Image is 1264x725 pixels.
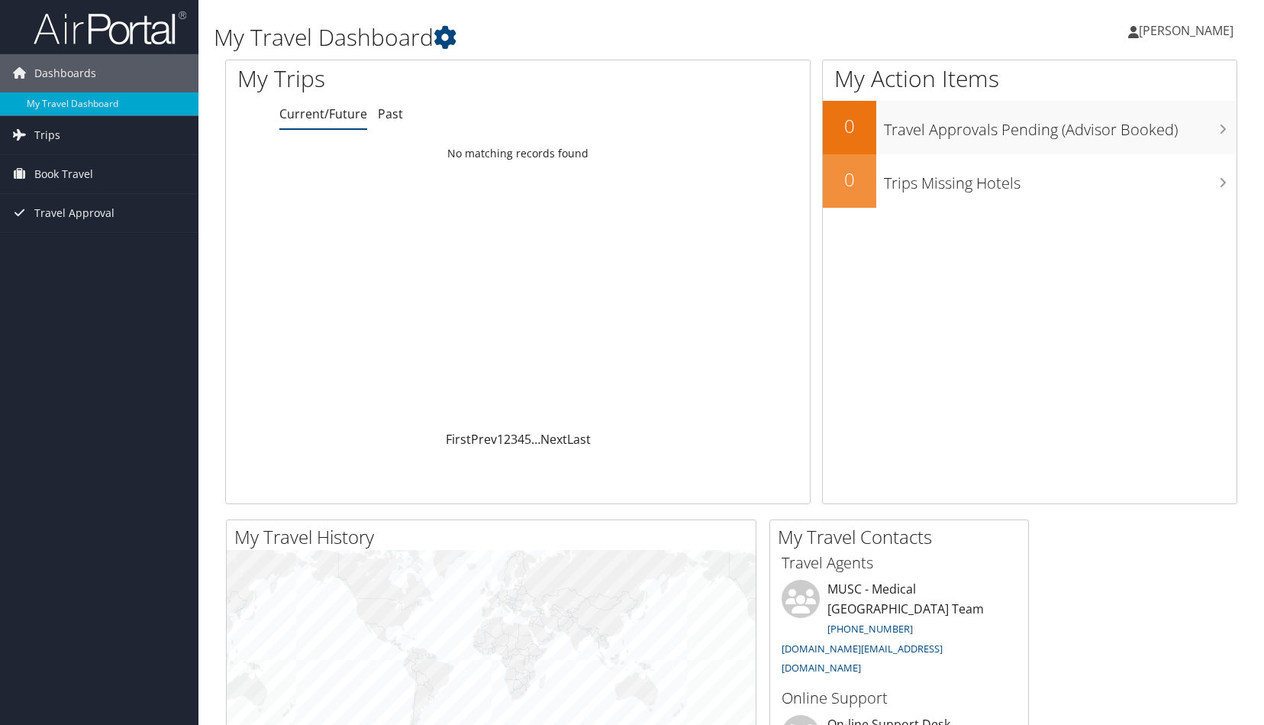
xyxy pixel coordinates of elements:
[823,101,1237,154] a: 0Travel Approvals Pending (Advisor Booked)
[1139,22,1233,39] span: [PERSON_NAME]
[237,63,555,95] h1: My Trips
[531,431,540,448] span: …
[511,431,518,448] a: 3
[34,194,114,232] span: Travel Approval
[524,431,531,448] a: 5
[567,431,591,448] a: Last
[226,140,810,167] td: No matching records found
[778,524,1028,550] h2: My Travel Contacts
[782,552,1017,574] h3: Travel Agents
[378,105,403,122] a: Past
[823,154,1237,208] a: 0Trips Missing Hotels
[518,431,524,448] a: 4
[823,113,876,139] h2: 0
[279,105,367,122] a: Current/Future
[504,431,511,448] a: 2
[884,112,1237,141] h3: Travel Approvals Pending (Advisor Booked)
[446,431,471,448] a: First
[234,524,756,550] h2: My Travel History
[471,431,497,448] a: Prev
[34,54,96,92] span: Dashboards
[884,165,1237,194] h3: Trips Missing Hotels
[827,622,913,636] a: [PHONE_NUMBER]
[540,431,567,448] a: Next
[34,116,60,154] span: Trips
[214,21,904,53] h1: My Travel Dashboard
[823,63,1237,95] h1: My Action Items
[1128,8,1249,53] a: [PERSON_NAME]
[34,10,186,46] img: airportal-logo.png
[497,431,504,448] a: 1
[34,155,93,193] span: Book Travel
[782,688,1017,709] h3: Online Support
[774,580,1024,681] li: MUSC - Medical [GEOGRAPHIC_DATA] Team
[823,167,876,193] h2: 0
[782,642,943,675] a: [DOMAIN_NAME][EMAIL_ADDRESS][DOMAIN_NAME]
